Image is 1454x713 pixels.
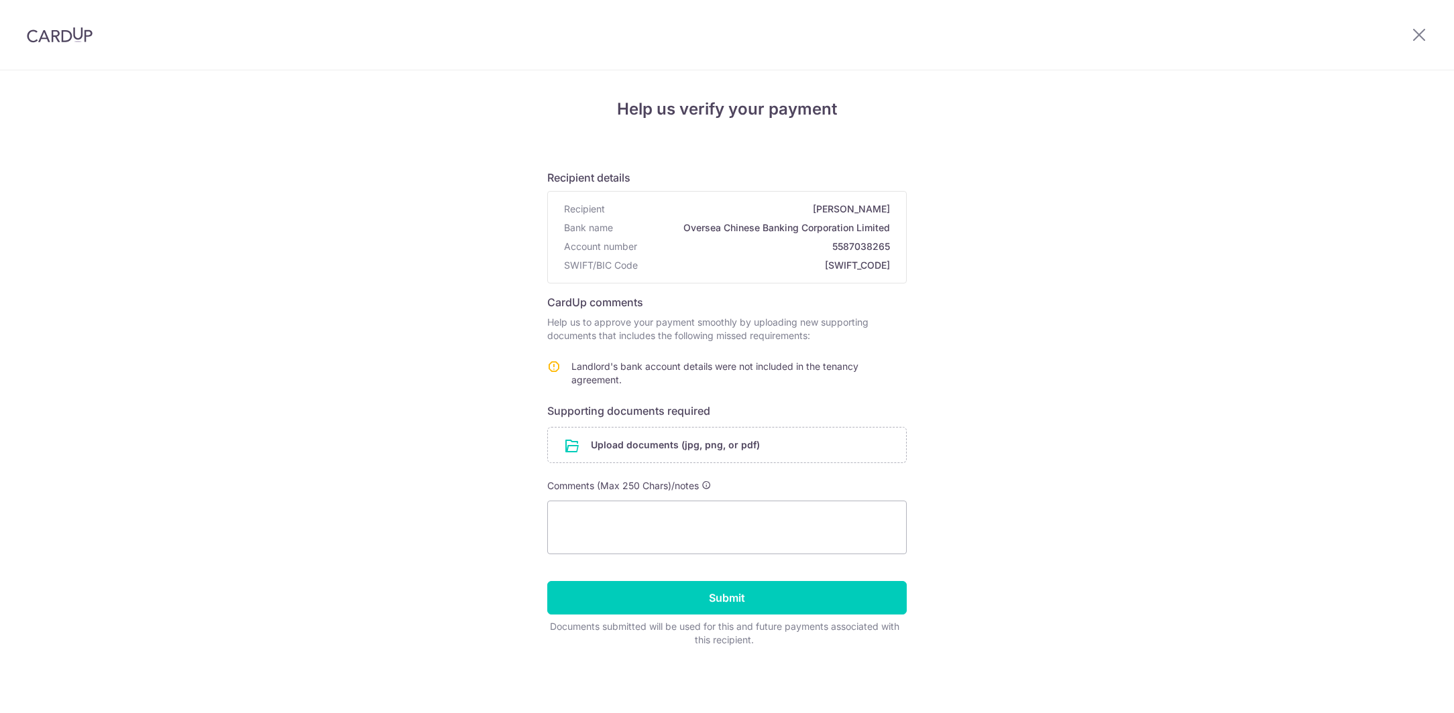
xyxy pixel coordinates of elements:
div: Upload documents (jpg, png, or pdf) [547,427,907,463]
span: SWIFT/BIC Code [564,259,638,272]
img: CardUp [27,27,93,43]
h6: CardUp comments [547,294,907,310]
span: Recipient [564,202,605,216]
span: [SWIFT_CODE] [643,259,890,272]
input: Submit [547,581,907,614]
h6: Supporting documents required [547,403,907,419]
h4: Help us verify your payment [547,97,907,121]
span: 5587038265 [642,240,890,253]
p: Help us to approve your payment smoothly by uploading new supporting documents that includes the ... [547,316,907,342]
span: Bank name [564,221,613,235]
span: Oversea Chinese Banking Corporation Limited [618,221,890,235]
span: Account number [564,240,637,253]
span: Comments (Max 250 Chars)/notes [547,480,699,491]
span: [PERSON_NAME] [610,202,890,216]
div: Documents submitted will be used for this and future payments associated with this recipient. [547,620,901,647]
span: Landlord's bank account details were not included in the tenancy agreement. [571,361,858,385]
h6: Recipient details [547,170,907,186]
